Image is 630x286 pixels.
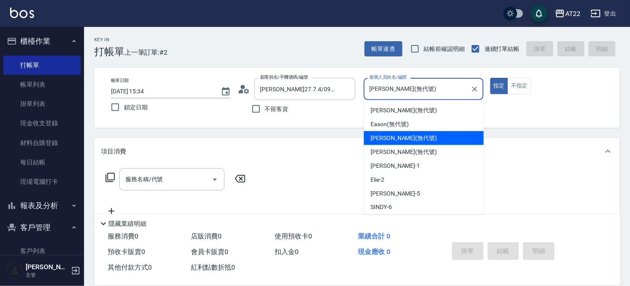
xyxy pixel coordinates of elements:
[358,232,391,240] span: 業績合計 0
[3,114,81,133] a: 現金收支登錄
[565,8,581,19] div: AT22
[508,78,531,94] button: 不指定
[191,248,229,256] span: 會員卡販賣 0
[109,220,146,228] p: 隱藏業績明細
[260,74,308,80] label: 顧客姓名/手機號碼/編號
[424,45,465,53] span: 結帳前確認明細
[371,175,385,184] span: Elie -2
[265,105,289,114] span: 不留客資
[124,47,168,58] span: 上一筆訂單:#2
[191,263,236,271] span: 紅利點數折抵 0
[208,173,222,186] button: Open
[358,248,391,256] span: 現金應收 0
[3,172,81,191] a: 現場電腦打卡
[370,74,407,80] label: 服務人員姓名/編號
[3,217,81,238] button: 客戶管理
[3,241,81,261] a: 客戶列表
[216,82,236,102] button: Choose date, selected date is 2025-09-21
[3,30,81,52] button: 櫃檯作業
[111,77,129,84] label: 帳單日期
[371,134,437,143] span: [PERSON_NAME] (無代號)
[191,232,222,240] span: 店販消費 0
[3,75,81,94] a: 帳單列表
[108,263,152,271] span: 其他付款方式 0
[371,106,437,115] span: [PERSON_NAME] (無代號)
[371,203,392,212] span: SINDY -6
[101,147,126,156] p: 項目消費
[94,138,620,165] div: 項目消費
[3,133,81,153] a: 材料自購登錄
[371,162,421,170] span: [PERSON_NAME] -1
[7,262,24,279] img: Person
[108,248,145,256] span: 預收卡販賣 0
[371,120,409,129] span: Eason (無代號)
[3,56,81,75] a: 打帳單
[94,37,124,42] h2: Key In
[490,78,508,94] button: 指定
[10,8,34,18] img: Logo
[26,263,69,271] h5: [PERSON_NAME]
[26,271,69,279] p: 主管
[365,41,402,57] button: 帳單速查
[371,148,437,156] span: [PERSON_NAME] (無代號)
[108,232,138,240] span: 服務消費 0
[111,85,212,98] input: YYYY/MM/DD hh:mm
[469,83,481,95] button: Clear
[552,5,584,22] button: AT22
[371,189,421,198] span: [PERSON_NAME] -5
[3,94,81,114] a: 掛單列表
[484,45,520,53] span: 連續打單結帳
[124,103,148,112] span: 鎖定日期
[3,153,81,172] a: 每日結帳
[3,195,81,217] button: 報表及分析
[275,232,312,240] span: 使用預收卡 0
[531,5,548,22] button: save
[275,248,299,256] span: 扣入金 0
[94,46,124,58] h3: 打帳單
[588,6,620,21] button: 登出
